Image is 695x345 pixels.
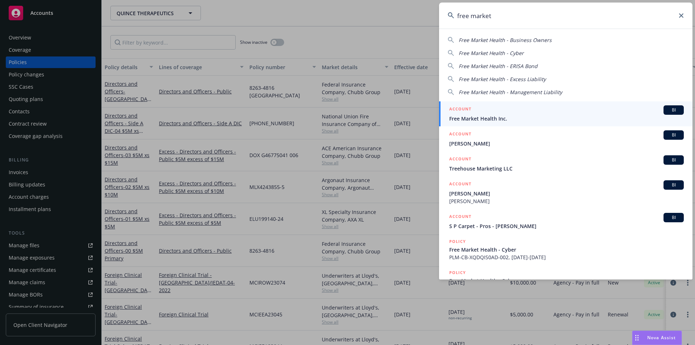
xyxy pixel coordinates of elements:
[449,105,471,114] h5: ACCOUNT
[439,126,692,151] a: ACCOUNTBI[PERSON_NAME]
[449,155,471,164] h5: ACCOUNT
[449,238,466,245] h5: POLICY
[449,180,471,189] h5: ACCOUNT
[449,197,684,205] span: [PERSON_NAME]
[632,331,682,345] button: Nova Assist
[439,101,692,126] a: ACCOUNTBIFree Market Health Inc.
[449,222,684,230] span: S P Carpet - Pros - [PERSON_NAME]
[449,190,684,197] span: [PERSON_NAME]
[439,234,692,265] a: POLICYFree Market Health - CyberPLM-CB-XQDQIS0AD-002, [DATE]-[DATE]
[439,209,692,234] a: ACCOUNTBIS P Carpet - Pros - [PERSON_NAME]
[449,140,684,147] span: [PERSON_NAME]
[449,115,684,122] span: Free Market Health Inc.
[459,76,546,83] span: Free Market Health - Excess Liability
[459,37,552,43] span: Free Market Health - Business Owners
[666,214,681,221] span: BI
[666,132,681,138] span: BI
[439,3,692,29] input: Search...
[666,157,681,163] span: BI
[449,165,684,172] span: Treehouse Marketing LLC
[647,335,676,341] span: Nova Assist
[449,277,684,285] span: Free Market Health - Cyber
[449,269,466,276] h5: POLICY
[632,331,641,345] div: Drag to move
[459,63,538,70] span: Free Market Health - ERISA Bond
[449,246,684,253] span: Free Market Health - Cyber
[459,89,562,96] span: Free Market Health - Management Liability
[439,151,692,176] a: ACCOUNTBITreehouse Marketing LLC
[449,213,471,222] h5: ACCOUNT
[439,265,692,296] a: POLICYFree Market Health - Cyber
[449,253,684,261] span: PLM-CB-XQDQIS0AD-002, [DATE]-[DATE]
[666,182,681,188] span: BI
[439,176,692,209] a: ACCOUNTBI[PERSON_NAME][PERSON_NAME]
[666,107,681,113] span: BI
[449,130,471,139] h5: ACCOUNT
[459,50,524,56] span: Free Market Health - Cyber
